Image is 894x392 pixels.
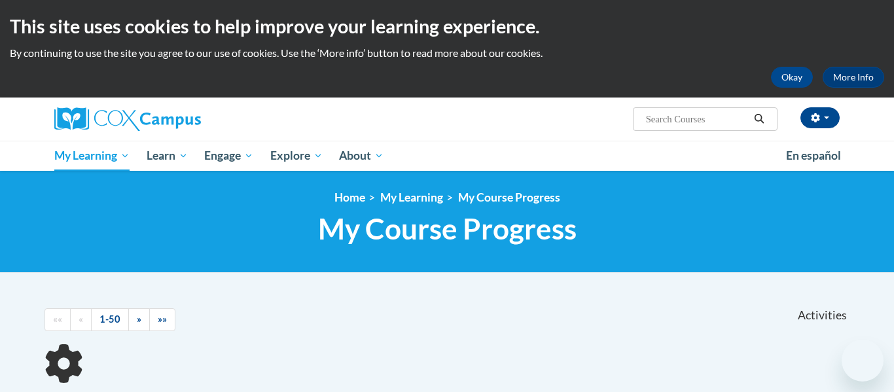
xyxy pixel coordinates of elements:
[147,148,188,164] span: Learn
[458,190,560,204] a: My Course Progress
[79,313,83,325] span: «
[786,149,841,162] span: En español
[91,308,129,331] a: 1-50
[158,313,167,325] span: »»
[137,313,141,325] span: »
[749,111,769,127] button: Search
[778,142,849,169] a: En español
[645,111,749,127] input: Search Courses
[70,308,92,331] a: Previous
[54,148,130,164] span: My Learning
[331,141,393,171] a: About
[149,308,175,331] a: End
[842,340,884,382] iframe: Button to launch messaging window
[128,308,150,331] a: Next
[45,308,71,331] a: Begining
[54,107,303,131] a: Cox Campus
[10,13,884,39] h2: This site uses cookies to help improve your learning experience.
[800,107,840,128] button: Account Settings
[138,141,196,171] a: Learn
[798,308,847,323] span: Activities
[339,148,384,164] span: About
[204,148,253,164] span: Engage
[823,67,884,88] a: More Info
[35,141,859,171] div: Main menu
[318,211,577,246] span: My Course Progress
[10,46,884,60] p: By continuing to use the site you agree to our use of cookies. Use the ‘More info’ button to read...
[196,141,262,171] a: Engage
[46,141,138,171] a: My Learning
[334,190,365,204] a: Home
[262,141,331,171] a: Explore
[270,148,323,164] span: Explore
[771,67,813,88] button: Okay
[380,190,443,204] a: My Learning
[53,313,62,325] span: ««
[54,107,201,131] img: Cox Campus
